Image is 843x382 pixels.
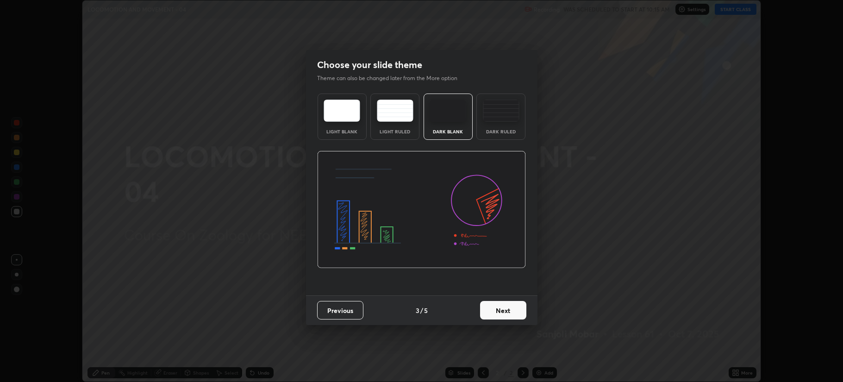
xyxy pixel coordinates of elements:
img: lightTheme.e5ed3b09.svg [324,100,360,122]
h4: 5 [424,306,428,315]
img: darkTheme.f0cc69e5.svg [430,100,466,122]
p: Theme can also be changed later from the More option [317,74,467,82]
div: Dark Blank [430,129,467,134]
h4: / [420,306,423,315]
div: Light Ruled [376,129,413,134]
img: lightRuledTheme.5fabf969.svg [377,100,413,122]
button: Next [480,301,526,319]
div: Dark Ruled [482,129,519,134]
button: Previous [317,301,363,319]
img: darkRuledTheme.de295e13.svg [483,100,519,122]
div: Light Blank [324,129,361,134]
img: darkThemeBanner.d06ce4a2.svg [317,151,526,269]
h4: 3 [416,306,419,315]
h2: Choose your slide theme [317,59,422,71]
